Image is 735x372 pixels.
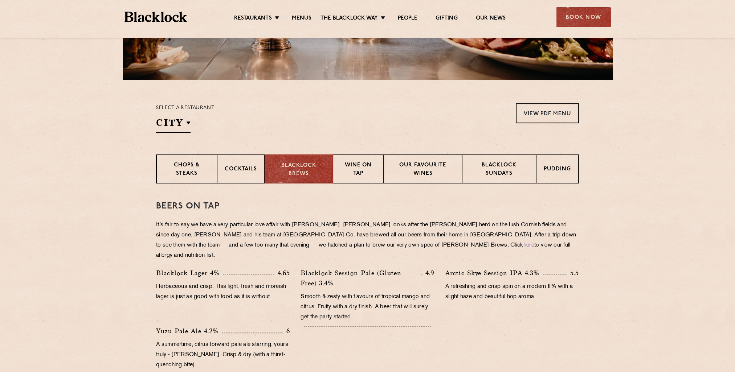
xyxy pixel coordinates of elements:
[282,326,290,336] p: 6
[445,268,543,278] p: Arctic Skye Session IPA 4.3%
[301,268,421,288] p: Blacklock Session Pale (Gluten Free) 3.4%
[391,161,454,178] p: Our favourite wines
[156,220,579,261] p: It’s fair to say we have a very particular love affair with [PERSON_NAME]. [PERSON_NAME] looks af...
[320,15,378,23] a: The Blacklock Way
[156,116,191,133] h2: City
[398,15,417,23] a: People
[445,282,579,302] p: A refreshing and crisp spin on a modern IPA with a slight haze and beautiful hop aroma.
[301,292,434,322] p: Smooth & zesty with flavours of tropical mango and citrus. Fruity with a dry finish. A beer that ...
[292,15,311,23] a: Menus
[156,103,215,113] p: Select a restaurant
[516,103,579,123] a: View PDF Menu
[556,7,611,27] div: Book Now
[234,15,272,23] a: Restaurants
[544,165,571,174] p: Pudding
[436,15,457,23] a: Gifting
[156,282,290,302] p: Herbaceous and crisp. This light, fresh and moreish lager is just as good with food as it is with...
[156,202,579,211] h3: Beers on tap
[470,161,528,178] p: Blacklock Sundays
[274,268,290,278] p: 4.65
[156,340,290,370] p: A summertime, citrus forward pale ale starring, yours truly - [PERSON_NAME]. Crisp & dry (with a ...
[476,15,506,23] a: Our News
[566,268,579,278] p: 5.5
[523,243,534,248] a: here
[225,165,257,174] p: Cocktails
[156,268,223,278] p: Blacklock Lager 4%
[422,268,434,278] p: 4.9
[340,161,376,178] p: Wine on Tap
[272,162,325,178] p: Blacklock Brews
[164,161,209,178] p: Chops & Steaks
[124,12,187,22] img: BL_Textured_Logo-footer-cropped.svg
[156,326,222,336] p: Yuzu Pale Ale 4.2%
